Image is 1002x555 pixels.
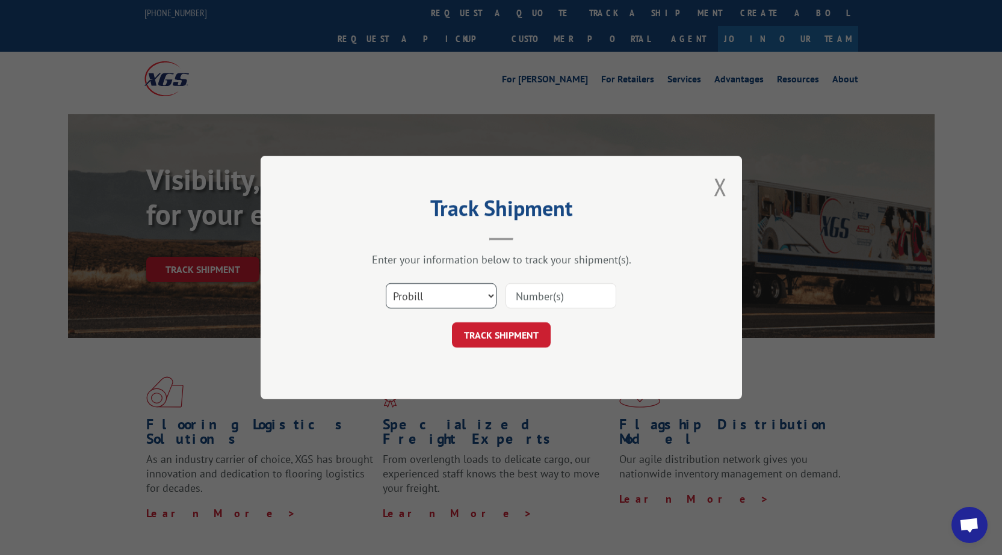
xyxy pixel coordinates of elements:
[321,200,682,222] h2: Track Shipment
[714,171,727,203] button: Close modal
[506,283,616,308] input: Number(s)
[452,322,551,348] button: TRACK SHIPMENT
[951,507,988,543] div: Open chat
[321,253,682,266] div: Enter your information below to track your shipment(s).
